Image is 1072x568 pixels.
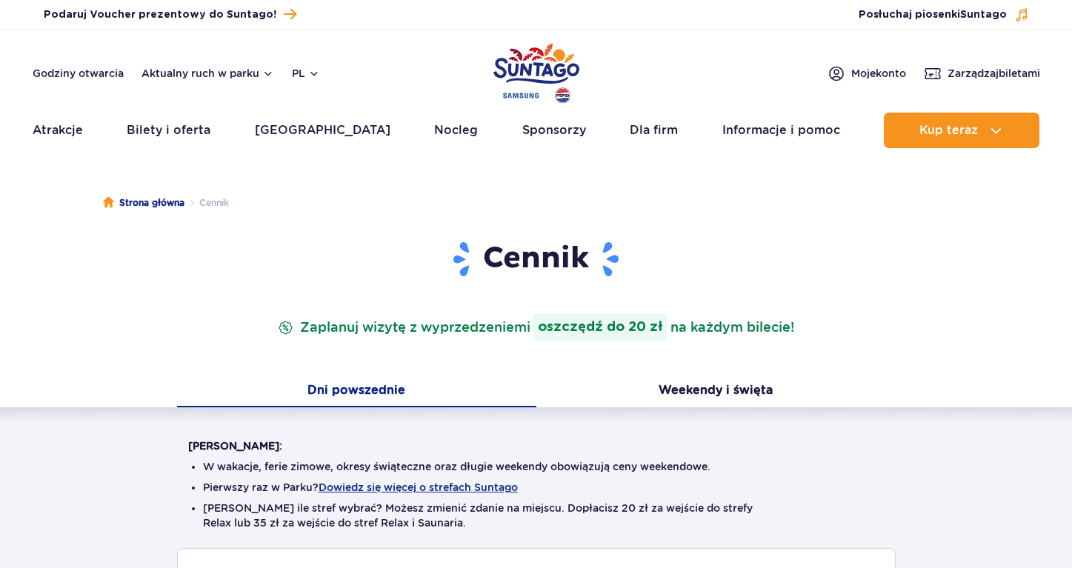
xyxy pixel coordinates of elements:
a: Mojekonto [828,64,906,82]
button: Dowiedz się więcej o strefach Suntago [319,481,518,493]
a: Zarządzajbiletami [924,64,1040,82]
button: pl [292,66,320,81]
span: Moje konto [851,66,906,81]
button: Weekendy i święta [536,376,896,407]
a: Dla firm [630,113,678,148]
button: Posłuchaj piosenkiSuntago [859,7,1029,22]
button: Kup teraz [884,113,1039,148]
strong: oszczędź do 20 zł [533,314,667,341]
span: Suntago [960,10,1007,20]
li: W wakacje, ferie zimowe, okresy świąteczne oraz długie weekendy obowiązują ceny weekendowe. [203,459,870,474]
a: Park of Poland [493,37,579,105]
a: Nocleg [434,113,478,148]
button: Aktualny ruch w parku [142,67,274,79]
a: Podaruj Voucher prezentowy do Suntago! [44,4,296,24]
li: Cennik [184,196,229,210]
a: Sponsorzy [522,113,586,148]
span: Kup teraz [919,124,978,137]
a: [GEOGRAPHIC_DATA] [255,113,390,148]
h1: Cennik [188,240,885,278]
p: Zaplanuj wizytę z wyprzedzeniem na każdym bilecie! [275,314,797,341]
a: Bilety i oferta [127,113,210,148]
a: Godziny otwarcia [33,66,124,81]
span: Podaruj Voucher prezentowy do Suntago! [44,7,276,22]
a: Atrakcje [33,113,83,148]
a: Strona główna [103,196,184,210]
span: Zarządzaj biletami [948,66,1040,81]
span: Posłuchaj piosenki [859,7,1007,22]
button: Dni powszednie [177,376,536,407]
strong: [PERSON_NAME]: [188,440,282,452]
li: Pierwszy raz w Parku? [203,480,870,495]
li: [PERSON_NAME] ile stref wybrać? Możesz zmienić zdanie na miejscu. Dopłacisz 20 zł za wejście do s... [203,501,870,530]
a: Informacje i pomoc [722,113,840,148]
